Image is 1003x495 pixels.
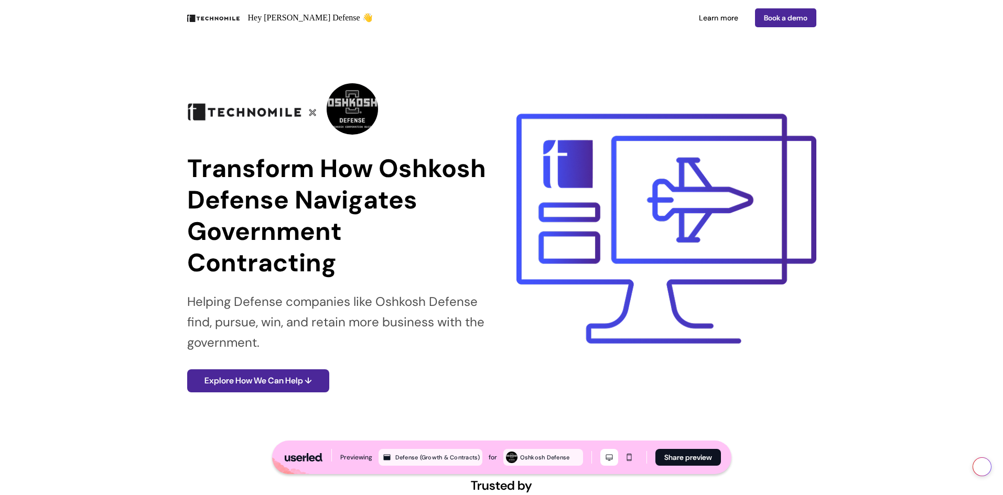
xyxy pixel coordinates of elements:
div: for [489,452,497,463]
div: Defense (Growth & Contracts) [395,453,480,462]
p: Hey [PERSON_NAME] Defense 👋 [248,12,373,24]
button: Share preview [655,449,721,466]
button: Mobile mode [620,449,638,466]
div: Previewing [340,452,372,463]
div: Oshkosh Defense [520,453,581,462]
p: Transform How Oshkosh Defense Navigates Government Contracting [187,153,487,279]
a: Learn more [691,8,747,27]
button: Explore How We Can Help ↓ [187,369,329,392]
p: Helping Defense companies like Oshkosh Defense find, pursue, win, and retain more business with t... [187,291,487,353]
a: Book a demo [755,8,816,27]
button: Desktop mode [600,449,618,466]
p: Trusted by [471,476,532,495]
